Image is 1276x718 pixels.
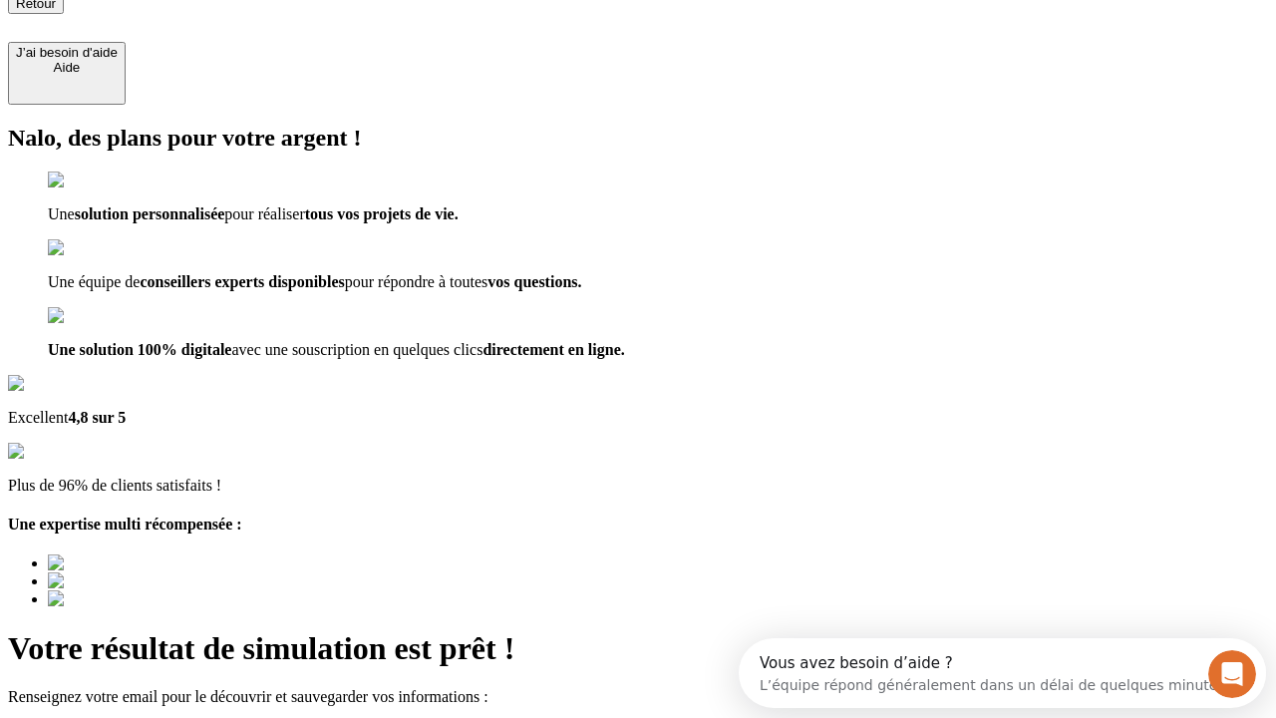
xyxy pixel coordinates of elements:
iframe: Intercom live chat [1208,650,1256,698]
img: Best savings advice award [48,590,232,608]
span: pour réaliser [224,205,304,222]
img: checkmark [48,307,134,325]
span: Une solution 100% digitale [48,341,231,358]
span: Excellent [8,409,68,426]
span: tous vos projets de vie. [305,205,459,222]
span: Une [48,205,75,222]
span: directement en ligne. [482,341,624,358]
span: pour répondre à toutes [345,273,488,290]
div: J’ai besoin d'aide [16,45,118,60]
span: Une équipe de [48,273,140,290]
span: vos questions. [487,273,581,290]
h1: Votre résultat de simulation est prêt ! [8,630,1268,667]
span: solution personnalisée [75,205,225,222]
button: J’ai besoin d'aideAide [8,42,126,105]
h4: Une expertise multi récompensée : [8,516,1268,534]
img: checkmark [48,172,134,189]
div: Aide [16,60,118,75]
div: Ouvrir le Messenger Intercom [8,8,549,63]
img: Best savings advice award [48,554,232,572]
span: conseillers experts disponibles [140,273,344,290]
p: Plus de 96% de clients satisfaits ! [8,477,1268,495]
div: Vous avez besoin d’aide ? [21,17,490,33]
img: reviews stars [8,443,107,461]
img: Best savings advice award [48,572,232,590]
div: L’équipe répond généralement dans un délai de quelques minutes. [21,33,490,54]
span: avec une souscription en quelques clics [231,341,482,358]
iframe: Intercom live chat discovery launcher [739,638,1266,708]
p: Renseignez votre email pour le découvrir et sauvegarder vos informations : [8,688,1268,706]
img: checkmark [48,239,134,257]
span: 4,8 sur 5 [68,409,126,426]
h2: Nalo, des plans pour votre argent ! [8,125,1268,152]
img: Google Review [8,375,124,393]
